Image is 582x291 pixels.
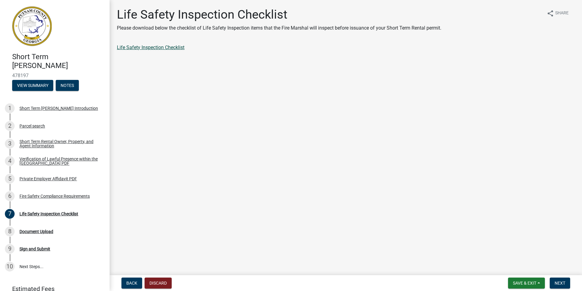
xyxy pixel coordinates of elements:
[5,209,15,219] div: 7
[19,194,90,198] div: Fire Safety Compliance Requirements
[5,156,15,166] div: 4
[19,212,78,216] div: Life Safety Inspection Checklist
[513,281,536,286] span: Save & Exit
[19,177,77,181] div: Private Employer Affidavit PDF
[5,174,15,184] div: 5
[117,7,441,22] h1: Life Safety Inspection Checklist
[542,7,573,19] button: shareShare
[5,262,15,271] div: 10
[19,247,50,251] div: Sign and Submit
[555,10,569,17] span: Share
[19,139,100,148] div: Short Term Rental Owner, Property, and Agent Information
[5,244,15,254] div: 9
[117,24,441,32] p: Please download below the checklist of Life Safety Inspection items that the Fire Marshal will in...
[117,45,184,50] a: Life Safety Inspection Checklist
[56,83,79,88] wm-modal-confirm: Notes
[550,278,570,289] button: Next
[5,227,15,236] div: 8
[5,121,15,131] div: 2
[5,139,15,149] div: 3
[19,229,53,234] div: Document Upload
[12,83,53,88] wm-modal-confirm: Summary
[12,52,105,70] h4: Short Term [PERSON_NAME]
[19,124,45,128] div: Parcel search
[19,106,98,110] div: Short Term [PERSON_NAME] Introduction
[12,73,97,78] span: 478197
[126,281,137,286] span: Back
[12,80,53,91] button: View Summary
[19,157,100,165] div: Verification of Lawful Presence within the [GEOGRAPHIC_DATA] PDF
[121,278,142,289] button: Back
[555,281,565,286] span: Next
[5,103,15,113] div: 1
[547,10,554,17] i: share
[56,80,79,91] button: Notes
[5,191,15,201] div: 6
[12,6,52,46] img: Putnam County, Georgia
[508,278,545,289] button: Save & Exit
[145,278,172,289] button: Discard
